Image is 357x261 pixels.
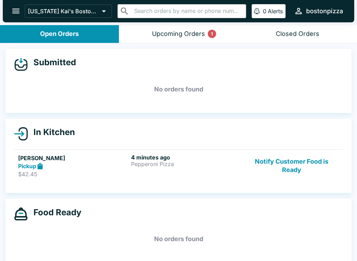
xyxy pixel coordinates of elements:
[18,171,128,178] p: $42.45
[14,77,343,102] h5: No orders found
[268,8,283,15] p: Alerts
[131,154,241,161] h6: 4 minutes ago
[7,2,25,20] button: open drawer
[306,7,343,15] div: bostonpizza
[263,8,266,15] p: 0
[244,154,339,178] button: Notify Customer Food is Ready
[211,30,213,37] p: 1
[14,226,343,252] h5: No orders found
[276,30,319,38] div: Closed Orders
[25,5,112,18] button: [US_STATE] Kai's Boston Pizza
[28,127,75,137] h4: In Kitchen
[14,149,343,182] a: [PERSON_NAME]Pickup$42.454 minutes agoPepperoni PizzaNotify Customer Food is Ready
[40,30,79,38] div: Open Orders
[28,8,99,15] p: [US_STATE] Kai's Boston Pizza
[152,30,205,38] div: Upcoming Orders
[28,57,76,68] h4: Submitted
[132,6,243,16] input: Search orders by name or phone number
[131,161,241,167] p: Pepperoni Pizza
[291,3,346,18] button: bostonpizza
[18,163,36,170] strong: Pickup
[28,207,81,218] h4: Food Ready
[18,154,128,162] h5: [PERSON_NAME]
